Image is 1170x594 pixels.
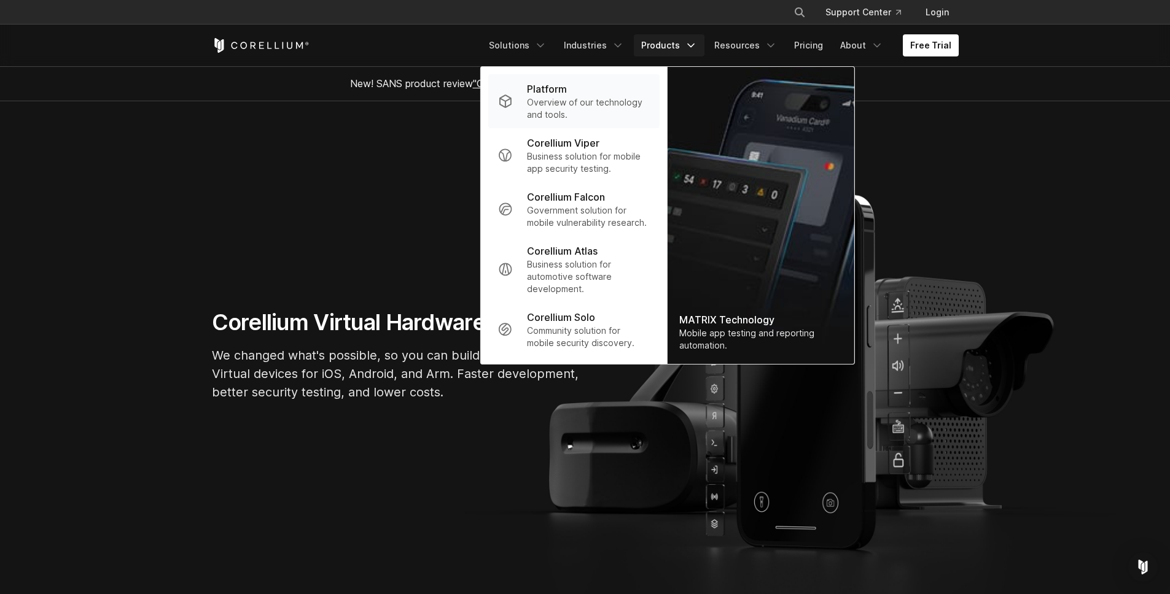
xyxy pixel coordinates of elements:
a: Corellium Home [212,38,310,53]
p: Government solution for mobile vulnerability research. [527,204,649,229]
a: Pricing [787,34,830,56]
a: About [833,34,891,56]
a: Products [634,34,704,56]
a: MATRIX Technology Mobile app testing and reporting automation. [667,67,854,364]
p: Corellium Atlas [527,244,598,258]
a: Corellium Atlas Business solution for automotive software development. [488,236,659,303]
a: Support Center [816,1,911,23]
p: Business solution for automotive software development. [527,258,649,295]
a: Corellium Viper Business solution for mobile app security testing. [488,128,659,182]
a: Resources [707,34,784,56]
a: Solutions [482,34,554,56]
div: Navigation Menu [779,1,959,23]
h1: Corellium Virtual Hardware [212,309,580,336]
a: Corellium Solo Community solution for mobile security discovery. [488,303,659,357]
div: Mobile app testing and reporting automation. [679,327,841,352]
p: Corellium Falcon [527,190,605,204]
a: Platform Overview of our technology and tools. [488,74,659,128]
div: Navigation Menu [482,34,959,56]
p: We changed what's possible, so you can build what's next. Virtual devices for iOS, Android, and A... [212,346,580,401]
span: New! SANS product review now available. [350,77,821,90]
a: Login [916,1,959,23]
a: Industries [556,34,631,56]
p: Corellium Solo [527,310,595,325]
div: MATRIX Technology [679,312,841,327]
img: Matrix_WebNav_1x [667,67,854,364]
p: Overview of our technology and tools. [527,96,649,121]
p: Corellium Viper [527,136,599,150]
a: "Collaborative Mobile App Security Development and Analysis" [473,77,756,90]
div: Open Intercom Messenger [1128,552,1158,582]
p: Platform [527,82,567,96]
a: Corellium Falcon Government solution for mobile vulnerability research. [488,182,659,236]
p: Community solution for mobile security discovery. [527,325,649,349]
p: Business solution for mobile app security testing. [527,150,649,175]
a: Free Trial [903,34,959,56]
button: Search [789,1,811,23]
